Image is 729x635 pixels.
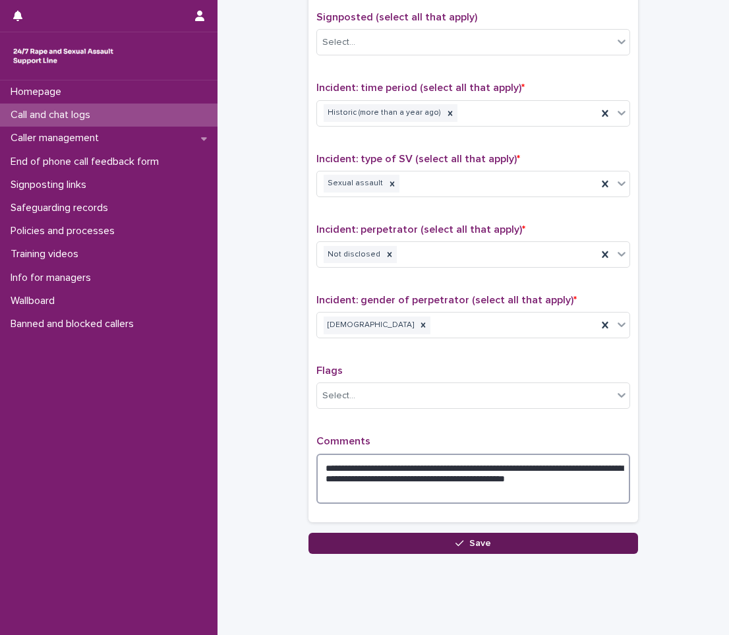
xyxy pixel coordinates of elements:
span: Flags [316,365,343,376]
span: Incident: time period (select all that apply) [316,82,525,93]
p: Info for managers [5,272,102,284]
span: Incident: perpetrator (select all that apply) [316,224,525,235]
span: Incident: type of SV (select all that apply) [316,154,520,164]
p: Training videos [5,248,89,260]
p: Banned and blocked callers [5,318,144,330]
button: Save [308,533,638,554]
div: Sexual assault [324,175,385,193]
div: Not disclosed [324,246,382,264]
span: Save [469,539,491,548]
p: Caller management [5,132,109,144]
span: Incident: gender of perpetrator (select all that apply) [316,295,577,305]
p: Homepage [5,86,72,98]
p: End of phone call feedback form [5,156,169,168]
p: Wallboard [5,295,65,307]
div: Select... [322,36,355,49]
p: Call and chat logs [5,109,101,121]
p: Signposting links [5,179,97,191]
img: rhQMoQhaT3yELyF149Cw [11,43,116,69]
div: [DEMOGRAPHIC_DATA] [324,317,416,334]
span: Comments [316,436,370,446]
span: Signposted (select all that apply) [316,12,477,22]
p: Safeguarding records [5,202,119,214]
div: Historic (more than a year ago) [324,104,443,122]
div: Select... [322,389,355,403]
p: Policies and processes [5,225,125,237]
